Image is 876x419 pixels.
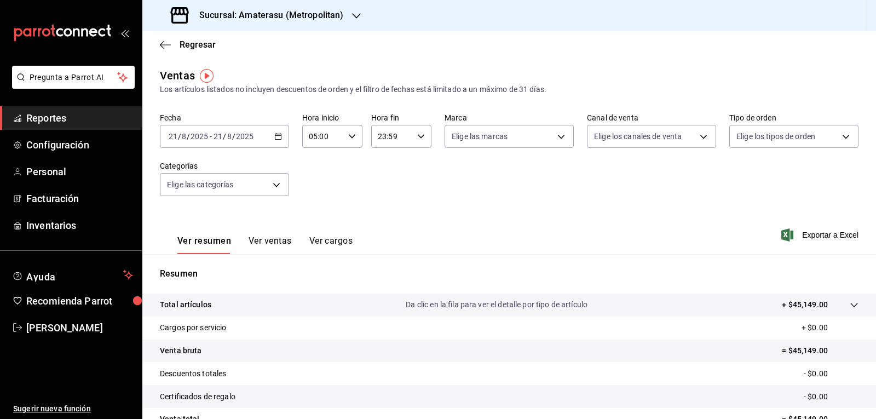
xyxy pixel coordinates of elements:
p: - $0.00 [804,368,858,380]
p: + $0.00 [802,322,858,334]
span: Pregunta a Parrot AI [30,72,118,83]
a: Pregunta a Parrot AI [8,79,135,91]
button: open_drawer_menu [120,28,129,37]
input: -- [181,132,187,141]
input: -- [213,132,223,141]
span: Elige las categorías [167,179,234,190]
label: Hora fin [371,114,431,122]
label: Hora inicio [302,114,362,122]
input: ---- [235,132,254,141]
span: Inventarios [26,218,133,233]
label: Fecha [160,114,289,122]
input: ---- [190,132,209,141]
div: Ventas [160,67,195,84]
input: -- [168,132,178,141]
img: Tooltip marker [200,69,214,83]
label: Categorías [160,162,289,170]
input: -- [227,132,232,141]
span: / [178,132,181,141]
span: Reportes [26,111,133,125]
span: Facturación [26,191,133,206]
span: Elige las marcas [452,131,508,142]
span: Elige los tipos de orden [736,131,815,142]
span: Elige los canales de venta [594,131,682,142]
p: Certificados de regalo [160,391,235,403]
label: Tipo de orden [729,114,858,122]
button: Pregunta a Parrot AI [12,66,135,89]
p: Venta bruta [160,345,201,357]
span: Regresar [180,39,216,50]
label: Marca [445,114,574,122]
p: = $45,149.00 [782,345,858,357]
span: [PERSON_NAME] [26,320,133,335]
button: Ver resumen [177,236,231,254]
span: Personal [26,164,133,179]
p: Total artículos [160,299,211,311]
span: Configuración [26,137,133,152]
p: Descuentos totales [160,368,226,380]
p: Resumen [160,267,858,280]
span: / [223,132,226,141]
span: / [187,132,190,141]
p: - $0.00 [804,391,858,403]
h3: Sucursal: Amaterasu (Metropolitan) [191,9,343,22]
span: Sugerir nueva función [13,403,133,415]
span: / [232,132,235,141]
p: Da clic en la fila para ver el detalle por tipo de artículo [406,299,587,311]
p: Cargos por servicio [160,322,227,334]
div: navigation tabs [177,236,353,254]
button: Exportar a Excel [783,228,858,242]
button: Ver ventas [249,236,292,254]
span: Recomienda Parrot [26,294,133,308]
span: - [210,132,212,141]
div: Los artículos listados no incluyen descuentos de orden y el filtro de fechas está limitado a un m... [160,84,858,95]
p: + $45,149.00 [782,299,828,311]
span: Ayuda [26,268,119,282]
label: Canal de venta [587,114,716,122]
button: Regresar [160,39,216,50]
button: Ver cargos [309,236,353,254]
